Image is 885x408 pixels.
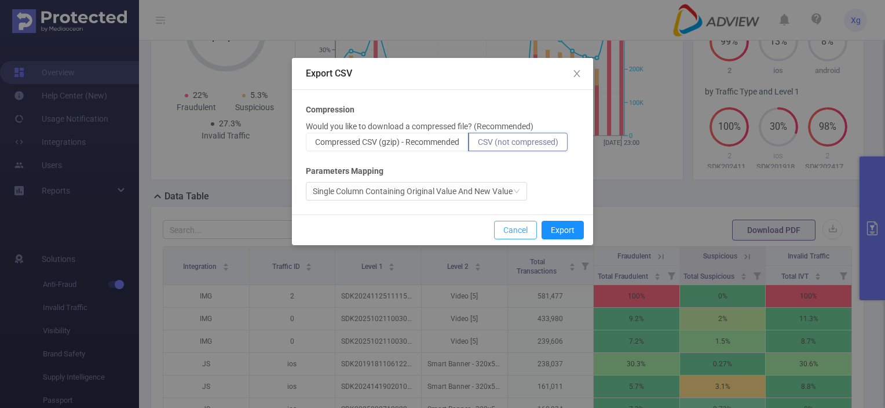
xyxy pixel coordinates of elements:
button: Export [542,221,584,239]
i: icon: close [572,69,582,78]
button: Cancel [494,221,537,239]
span: CSV (not compressed) [478,137,558,147]
p: Would you like to download a compressed file? (Recommended) [306,121,533,133]
b: Parameters Mapping [306,165,383,177]
b: Compression [306,104,354,116]
div: Single Column Containing Original Value And New Value [313,183,513,200]
div: Export CSV [306,67,579,80]
i: icon: down [513,188,520,196]
span: Compressed CSV (gzip) - Recommended [315,137,459,147]
button: Close [561,58,593,90]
